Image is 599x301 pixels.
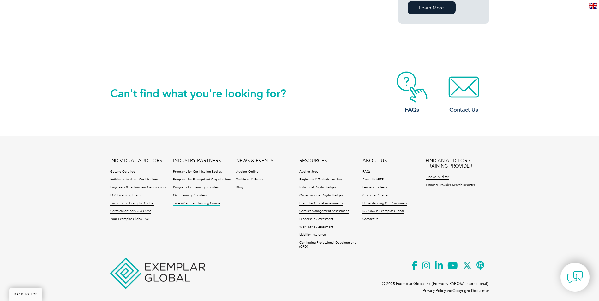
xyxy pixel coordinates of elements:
a: NEWS & EVENTS [236,158,273,163]
img: contact-faq.webp [387,71,437,103]
a: Work Style Assessment [299,225,333,229]
p: © 2025 Exemplar Global Inc (Formerly RABQSA International). [382,280,489,287]
a: Programs for Recognized Organizations [173,178,231,182]
a: Engineers & Technicians Certifications [110,186,166,190]
a: Leadership Team [362,186,387,190]
p: and [423,287,489,294]
a: Getting Certified [110,170,135,174]
img: contact-chat.png [567,269,583,285]
a: RESOURCES [299,158,327,163]
img: en [589,3,597,9]
img: Exemplar Global [110,258,205,289]
a: Copyright Disclaimer [452,288,489,293]
a: Take a Certified Training Course [173,201,220,206]
a: Learn More [408,1,456,14]
a: Organizational Digital Badges [299,193,343,198]
a: FAQs [387,71,437,114]
a: Programs for Certification Bodies [173,170,222,174]
a: Training Provider Search Register [426,183,475,187]
a: INDIVIDUAL AUDITORS [110,158,162,163]
a: Exemplar Global Assessments [299,201,343,206]
a: Contact Us [362,217,378,221]
a: Find an Auditor [426,175,449,180]
a: ABOUT US [362,158,387,163]
a: Transition to Exemplar Global [110,201,154,206]
a: Individual Digital Badges [299,186,336,190]
h2: Can't find what you're looking for? [110,88,300,98]
a: Auditor Jobs [299,170,318,174]
a: Conflict Management Assessment [299,209,349,214]
a: Understanding Our Customers [362,201,407,206]
a: Blog [236,186,243,190]
img: contact-email.webp [439,71,489,103]
a: FCC Licensing Exams [110,193,141,198]
a: Contact Us [439,71,489,114]
a: FIND AN AUDITOR / TRAINING PROVIDER [426,158,489,169]
a: Auditor Online [236,170,259,174]
a: INDUSTRY PARTNERS [173,158,221,163]
a: Programs for Training Providers [173,186,219,190]
a: Liability Insurance [299,233,326,237]
a: Customer Charter [362,193,389,198]
h3: FAQs [387,106,437,114]
a: Individual Auditors Certifications [110,178,158,182]
a: RABQSA is Exemplar Global [362,209,404,214]
a: Leadership Assessment [299,217,333,221]
a: Certifications for ASQ CQAs [110,209,151,214]
a: About iNARTE [362,178,384,182]
a: Our Training Providers [173,193,207,198]
h3: Contact Us [439,106,489,114]
a: Continuing Professional Development (CPD) [299,241,362,249]
a: Engineers & Technicians Jobs [299,178,343,182]
a: BACK TO TOP [9,288,42,301]
a: Your Exemplar Global ROI [110,217,149,221]
a: Privacy Policy [423,288,446,293]
a: Webinars & Events [236,178,264,182]
a: FAQs [362,170,370,174]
